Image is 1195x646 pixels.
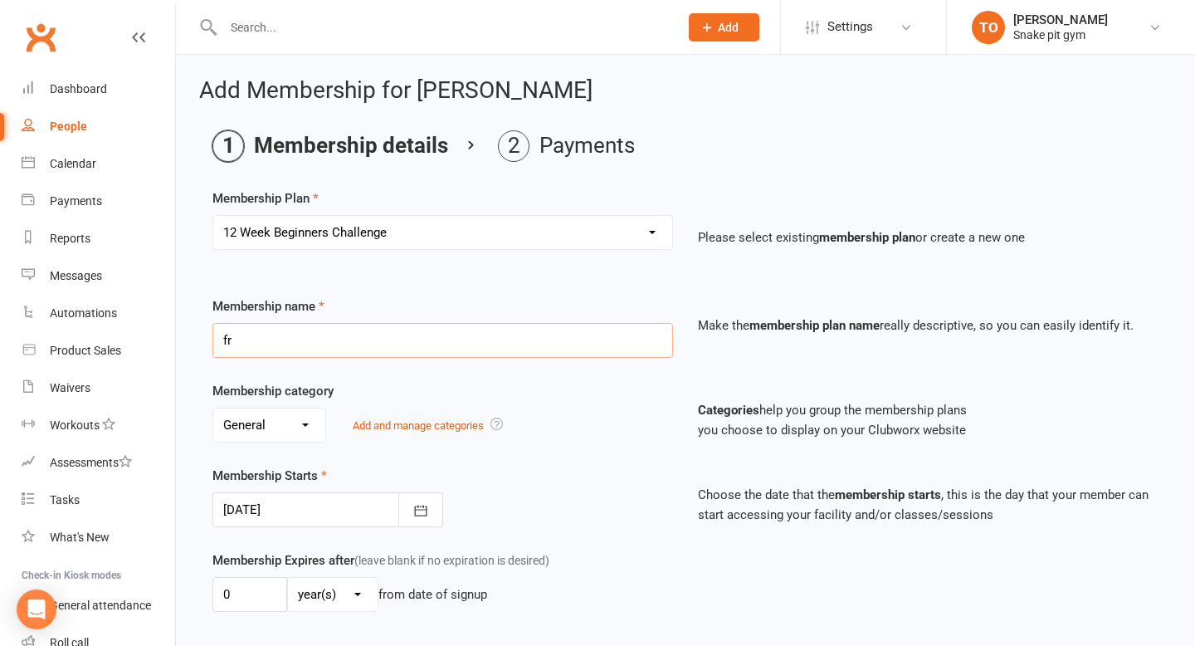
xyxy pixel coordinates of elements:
[689,13,759,42] button: Add
[50,418,100,432] div: Workouts
[22,587,175,624] a: General attendance kiosk mode
[199,78,1172,104] h2: Add Membership for [PERSON_NAME]
[972,11,1005,44] div: TO
[212,323,673,358] input: Enter membership name
[698,485,1158,525] p: Choose the date that the , this is the day that your member can start accessing your facility and...
[212,188,319,208] label: Membership Plan
[22,332,175,369] a: Product Sales
[22,71,175,108] a: Dashboard
[212,296,324,316] label: Membership name
[498,130,635,162] li: Payments
[749,318,880,333] strong: membership plan name
[50,269,102,282] div: Messages
[212,381,334,401] label: Membership category
[22,444,175,482] a: Assessments
[50,157,96,170] div: Calendar
[20,17,61,58] a: Clubworx
[50,531,110,544] div: What's New
[22,482,175,519] a: Tasks
[50,120,87,133] div: People
[353,419,484,432] a: Add and manage categories
[22,183,175,220] a: Payments
[819,230,915,245] strong: membership plan
[835,487,941,502] strong: membership starts
[1013,27,1108,42] div: Snake pit gym
[17,590,56,629] div: Open Intercom Messenger
[698,228,1158,247] p: Please select existing or create a new one
[22,519,175,556] a: What's New
[22,108,175,145] a: People
[50,232,90,245] div: Reports
[218,16,667,39] input: Search...
[50,381,90,394] div: Waivers
[212,466,327,486] label: Membership Starts
[698,403,759,418] strong: Categories
[22,369,175,407] a: Waivers
[378,585,487,604] div: from date of signup
[22,295,175,332] a: Automations
[50,82,107,95] div: Dashboard
[698,400,1158,440] p: help you group the membership plans you choose to display on your Clubworx website
[22,257,175,295] a: Messages
[50,493,80,507] div: Tasks
[50,306,117,320] div: Automations
[22,407,175,444] a: Workouts
[50,344,121,357] div: Product Sales
[212,130,448,162] li: Membership details
[50,599,151,612] div: General attendance
[50,456,132,469] div: Assessments
[827,8,873,46] span: Settings
[698,316,1158,335] p: Make the really descriptive, so you can easily identify it.
[354,554,549,567] span: (leave blank if no expiration is desired)
[1013,12,1108,27] div: [PERSON_NAME]
[22,220,175,257] a: Reports
[22,145,175,183] a: Calendar
[50,194,102,208] div: Payments
[212,551,549,570] label: Membership Expires after
[718,21,739,34] span: Add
